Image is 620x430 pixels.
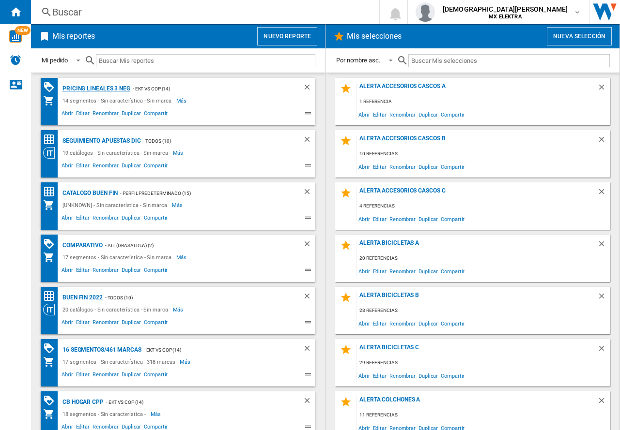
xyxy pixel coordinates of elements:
div: Matriz de PROMOCIONES [43,238,60,250]
span: Abrir [357,212,372,225]
div: 19 catálogos - Sin característica - Sin marca [60,147,173,159]
div: 20 catálogos - Sin característica - Sin marca [60,304,173,315]
span: Más [176,95,188,106]
span: Abrir [357,369,372,382]
span: Más [173,147,185,159]
span: Renombrar [91,109,120,120]
div: 1 referencia [357,96,610,108]
span: Editar [372,317,388,330]
div: 17 segmentos - Sin característica - 318 marcas [60,356,180,368]
div: Borrar [303,396,315,408]
div: 29 referencias [357,357,610,369]
span: Duplicar [120,266,142,277]
span: Compartir [439,212,466,225]
div: Pricing lineales 3 neg [60,83,130,95]
div: Borrar [597,396,610,409]
div: Borrar [303,239,315,252]
span: Abrir [357,160,372,173]
span: Abrir [357,317,372,330]
span: Duplicar [417,369,439,382]
div: Alerta Accesorios Cascos A [357,83,597,96]
span: Editar [75,266,91,277]
img: profile.jpg [416,2,435,22]
div: 10 referencias [357,148,610,160]
div: Matriz de PROMOCIONES [43,81,60,93]
span: Abrir [60,161,75,173]
span: Editar [372,369,388,382]
div: Matriz de precios [43,186,60,198]
div: Seguimiento Apuestas Dic [60,135,141,147]
div: - Todos (10) [103,292,283,304]
span: Compartir [439,160,466,173]
span: Abrir [357,108,372,121]
span: Abrir [60,213,75,225]
span: Compartir [142,318,169,329]
div: 18 segmentos - Sin característica - [60,408,151,420]
div: Borrar [303,344,315,356]
span: Compartir [142,213,169,225]
span: Editar [75,370,91,382]
span: [DEMOGRAPHIC_DATA][PERSON_NAME] [443,4,568,14]
span: Renombrar [388,265,417,278]
span: Duplicar [417,317,439,330]
div: Borrar [303,292,315,304]
div: - Todos (10) [141,135,283,147]
div: Matriz de PROMOCIONES [43,342,60,355]
span: Abrir [60,266,75,277]
div: Por nombre asc. [336,57,380,64]
div: Mi colección [43,356,60,368]
span: Editar [372,160,388,173]
input: Buscar Mis selecciones [408,54,610,67]
div: Matriz de PROMOCIONES [43,395,60,407]
div: Buscar [52,5,354,19]
span: Renombrar [388,212,417,225]
span: Duplicar [417,160,439,173]
div: Borrar [597,83,610,96]
span: Más [151,408,163,420]
span: Duplicar [120,318,142,329]
div: 16 segmentos/461 marcas [60,344,141,356]
div: Alerta Bicicletas A [357,239,597,252]
span: Abrir [60,318,75,329]
span: Renombrar [91,266,120,277]
span: Editar [75,318,91,329]
span: Más [172,199,184,211]
div: Matriz de precios [43,133,60,146]
span: Renombrar [91,318,120,329]
span: Editar [75,161,91,173]
div: Borrar [597,292,610,305]
div: Mi colección [43,95,60,106]
div: Borrar [597,187,610,200]
div: Matriz de precios [43,290,60,302]
span: Renombrar [91,213,120,225]
div: 14 segmentos - Sin característica - Sin marca [60,95,176,106]
img: alerts-logo.svg [10,54,21,66]
span: Abrir [60,109,75,120]
div: Borrar [597,344,610,357]
span: Editar [372,108,388,121]
span: Editar [75,213,91,225]
div: [UNKNOWN] - Sin característica - Sin marca [60,199,172,211]
span: Editar [372,212,388,225]
span: Compartir [142,370,169,382]
div: Borrar [303,187,315,199]
h2: Mis reportes [50,27,97,45]
div: Borrar [303,135,315,147]
span: Renombrar [388,160,417,173]
span: Duplicar [120,370,142,382]
span: Compartir [142,161,169,173]
div: 23 referencias [357,305,610,317]
input: Buscar Mis reportes [96,54,315,67]
span: NEW [15,26,31,35]
span: Abrir [357,265,372,278]
span: Editar [75,109,91,120]
span: Compartir [142,109,169,120]
div: 20 referencias [357,252,610,265]
div: Buen Fin 2022 [60,292,103,304]
span: Renombrar [91,370,120,382]
span: Renombrar [91,161,120,173]
span: Renombrar [388,317,417,330]
div: - ALL (dbasaldua) (2) [103,239,283,252]
span: Duplicar [417,265,439,278]
div: Mi pedido [42,57,68,64]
